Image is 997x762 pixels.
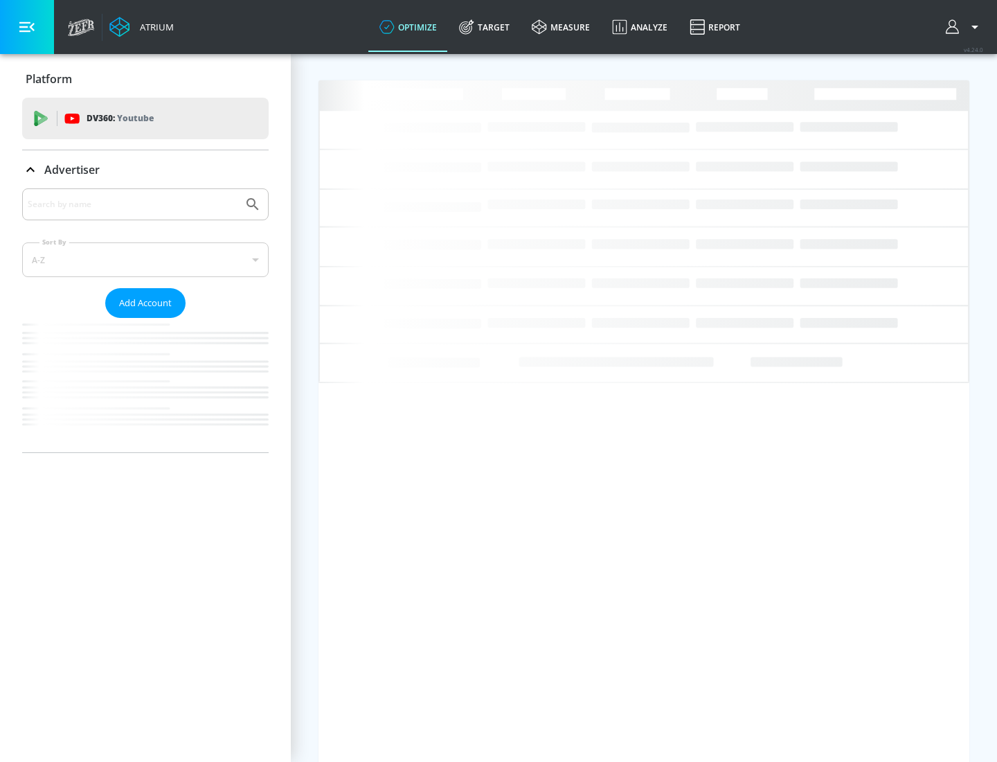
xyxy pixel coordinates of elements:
a: Analyze [601,2,679,52]
div: Atrium [134,21,174,33]
input: Search by name [28,195,237,213]
a: Atrium [109,17,174,37]
p: Platform [26,71,72,87]
a: Target [448,2,521,52]
p: Youtube [117,111,154,125]
span: Add Account [119,295,172,311]
label: Sort By [39,238,69,247]
a: Report [679,2,751,52]
div: A-Z [22,242,269,277]
a: optimize [368,2,448,52]
div: DV360: Youtube [22,98,269,139]
div: Platform [22,60,269,98]
button: Add Account [105,288,186,318]
a: measure [521,2,601,52]
span: v 4.24.0 [964,46,983,53]
div: Advertiser [22,150,269,189]
p: Advertiser [44,162,100,177]
nav: list of Advertiser [22,318,269,452]
p: DV360: [87,111,154,126]
div: Advertiser [22,188,269,452]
